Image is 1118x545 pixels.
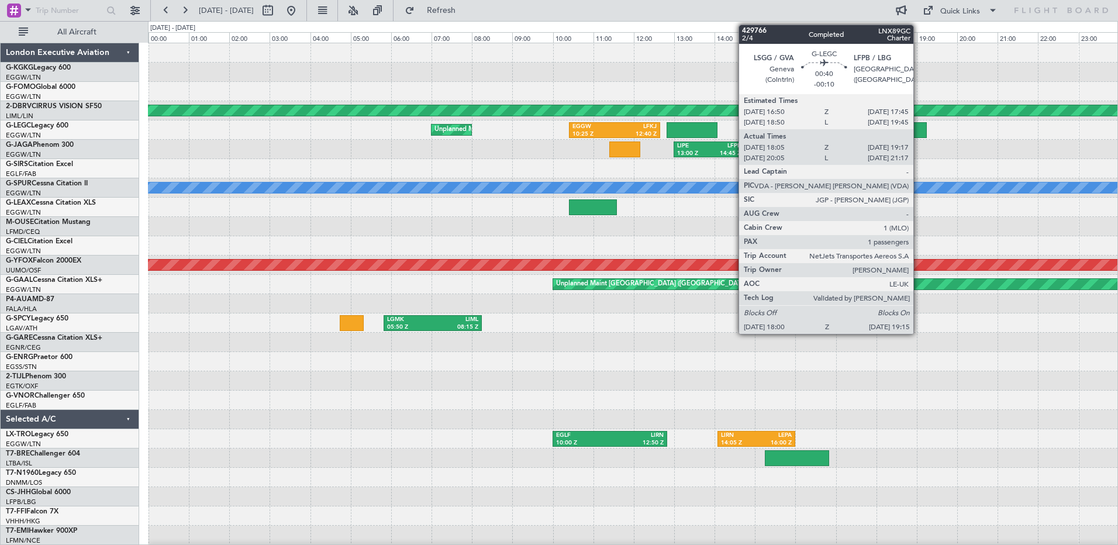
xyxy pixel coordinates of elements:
[417,6,466,15] span: Refresh
[6,334,33,342] span: G-GARE
[6,161,73,168] a: G-SIRSCitation Excel
[877,32,917,43] div: 18:00
[472,32,512,43] div: 08:00
[765,65,807,73] div: LMML
[6,131,41,140] a: EGGW/LTN
[610,432,664,440] div: LIRN
[756,432,792,440] div: LEPA
[6,527,77,534] a: T7-EMIHawker 900XP
[6,498,36,506] a: LFPB/LBG
[6,440,41,449] a: EGGW/LTN
[6,285,41,294] a: EGGW/LTN
[6,150,41,159] a: EGGW/LTN
[6,450,30,457] span: T7-BRE
[270,32,310,43] div: 03:00
[6,508,58,515] a: T7-FFIFalcon 7X
[432,32,472,43] div: 07:00
[615,130,657,139] div: 12:40 Z
[13,23,127,42] button: All Aircraft
[6,536,40,545] a: LFMN/NCE
[610,439,664,447] div: 12:50 Z
[6,247,41,256] a: EGGW/LTN
[6,324,37,333] a: LGAV/ATH
[917,1,1003,20] button: Quick Links
[1038,32,1078,43] div: 22:00
[957,32,998,43] div: 20:00
[6,373,66,380] a: 2-TIJLPhenom 300
[434,121,627,139] div: Unplanned Maint [GEOGRAPHIC_DATA] ([GEOGRAPHIC_DATA])
[6,142,74,149] a: G-JAGAPhenom 300
[6,431,68,438] a: LX-TROLegacy 650
[6,296,54,303] a: P4-AUAMD-87
[6,64,33,71] span: G-KGKG
[6,489,31,496] span: CS-JHH
[6,122,31,129] span: G-LEGC
[6,208,41,217] a: EGGW/LTN
[6,459,32,468] a: LTBA/ISL
[556,432,610,440] div: EGLF
[399,1,470,20] button: Refresh
[6,470,39,477] span: T7-N1960
[6,189,41,198] a: EGGW/LTN
[6,305,37,313] a: FALA/HLA
[6,199,31,206] span: G-LEAX
[6,238,73,245] a: G-CIELCitation Excel
[756,439,792,447] div: 16:00 Z
[6,103,32,110] span: 2-DBRV
[6,64,71,71] a: G-KGKGLegacy 600
[721,432,757,440] div: LIRN
[6,73,41,82] a: EGGW/LTN
[6,277,33,284] span: G-GAAL
[6,527,29,534] span: T7-EMI
[674,32,715,43] div: 13:00
[593,32,634,43] div: 11:00
[6,517,40,526] a: VHHH/HKG
[940,6,980,18] div: Quick Links
[6,382,38,391] a: EGTK/OXF
[6,508,26,515] span: T7-FFI
[6,315,68,322] a: G-SPCYLegacy 650
[391,32,432,43] div: 06:00
[6,257,33,264] span: G-YFOX
[709,150,741,158] div: 14:45 Z
[150,23,195,33] div: [DATE] - [DATE]
[6,392,85,399] a: G-VNORChallenger 650
[6,122,68,129] a: G-LEGCLegacy 600
[6,180,32,187] span: G-SPUR
[572,130,615,139] div: 10:25 Z
[6,257,81,264] a: G-YFOXFalcon 2000EX
[6,373,25,380] span: 2-TIJL
[149,32,189,43] div: 00:00
[677,150,709,158] div: 13:00 Z
[6,199,96,206] a: G-LEAXCessna Citation XLS
[917,32,957,43] div: 19:00
[6,277,102,284] a: G-GAALCessna Citation XLS+
[6,431,31,438] span: LX-TRO
[677,142,709,150] div: LIPE
[199,5,254,16] span: [DATE] - [DATE]
[6,296,32,303] span: P4-AUA
[615,123,657,131] div: LFKJ
[6,470,76,477] a: T7-N1960Legacy 650
[6,238,27,245] span: G-CIEL
[36,2,103,19] input: Trip Number
[6,489,71,496] a: CS-JHHGlobal 6000
[572,123,615,131] div: EGGW
[836,32,877,43] div: 17:00
[6,334,102,342] a: G-GARECessna Citation XLS+
[6,219,91,226] a: M-OUSECitation Mustang
[6,392,34,399] span: G-VNOR
[6,363,37,371] a: EGSS/STN
[6,450,80,457] a: T7-BREChallenger 604
[189,32,229,43] div: 01:00
[553,32,593,43] div: 10:00
[6,219,34,226] span: M-OUSE
[6,354,33,361] span: G-ENRG
[433,323,478,332] div: 08:15 Z
[310,32,351,43] div: 04:00
[807,65,849,73] div: LTBA
[6,478,42,487] a: DNMM/LOS
[6,401,36,410] a: EGLF/FAB
[755,32,795,43] div: 15:00
[6,227,40,236] a: LFMD/CEQ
